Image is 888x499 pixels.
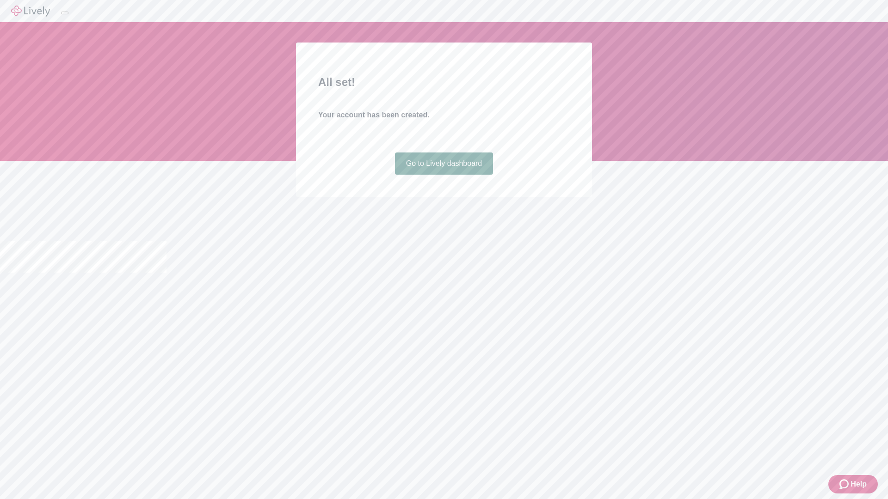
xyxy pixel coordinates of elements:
[318,110,570,121] h4: Your account has been created.
[839,479,851,490] svg: Zendesk support icon
[61,12,68,14] button: Log out
[318,74,570,91] h2: All set!
[395,152,493,175] a: Go to Lively dashboard
[851,479,867,490] span: Help
[11,6,50,17] img: Lively
[828,475,878,493] button: Zendesk support iconHelp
